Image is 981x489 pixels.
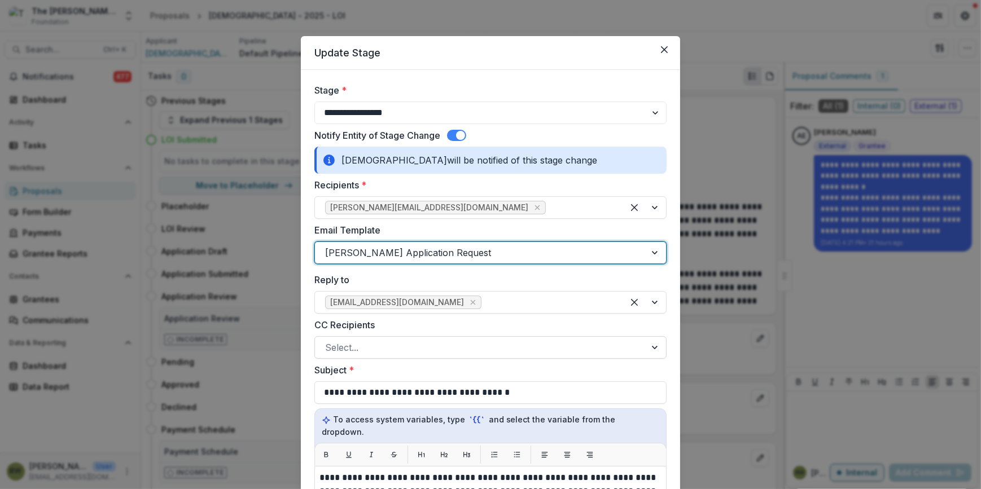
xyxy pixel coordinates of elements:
button: Strikethrough [385,446,403,464]
header: Update Stage [301,36,680,70]
label: Email Template [314,223,660,237]
span: [PERSON_NAME][EMAIL_ADDRESS][DOMAIN_NAME] [330,203,528,213]
label: CC Recipients [314,318,660,332]
button: Align center [558,446,576,464]
label: Subject [314,363,660,377]
span: [EMAIL_ADDRESS][DOMAIN_NAME] [330,298,464,307]
button: Underline [340,446,358,464]
div: [DEMOGRAPHIC_DATA] will be notified of this stage change [314,147,667,174]
button: List [485,446,503,464]
button: H3 [458,446,476,464]
p: To access system variables, type and select the variable from the dropdown. [322,413,659,438]
code: `{{` [467,414,487,426]
button: Bold [317,446,335,464]
div: Remove bwhite@bolickfoundation.org [467,297,479,308]
label: Recipients [314,178,660,192]
div: Clear selected options [625,199,643,217]
div: Remove anna@islandiafirm.com [532,202,543,213]
button: List [508,446,526,464]
button: H1 [413,446,431,464]
div: Clear selected options [625,293,643,311]
button: H2 [435,446,453,464]
button: Align right [581,446,599,464]
button: Italic [362,446,380,464]
button: Close [655,41,673,59]
label: Reply to [314,273,660,287]
button: Align left [536,446,554,464]
label: Notify Entity of Stage Change [314,129,440,142]
label: Stage [314,83,660,97]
